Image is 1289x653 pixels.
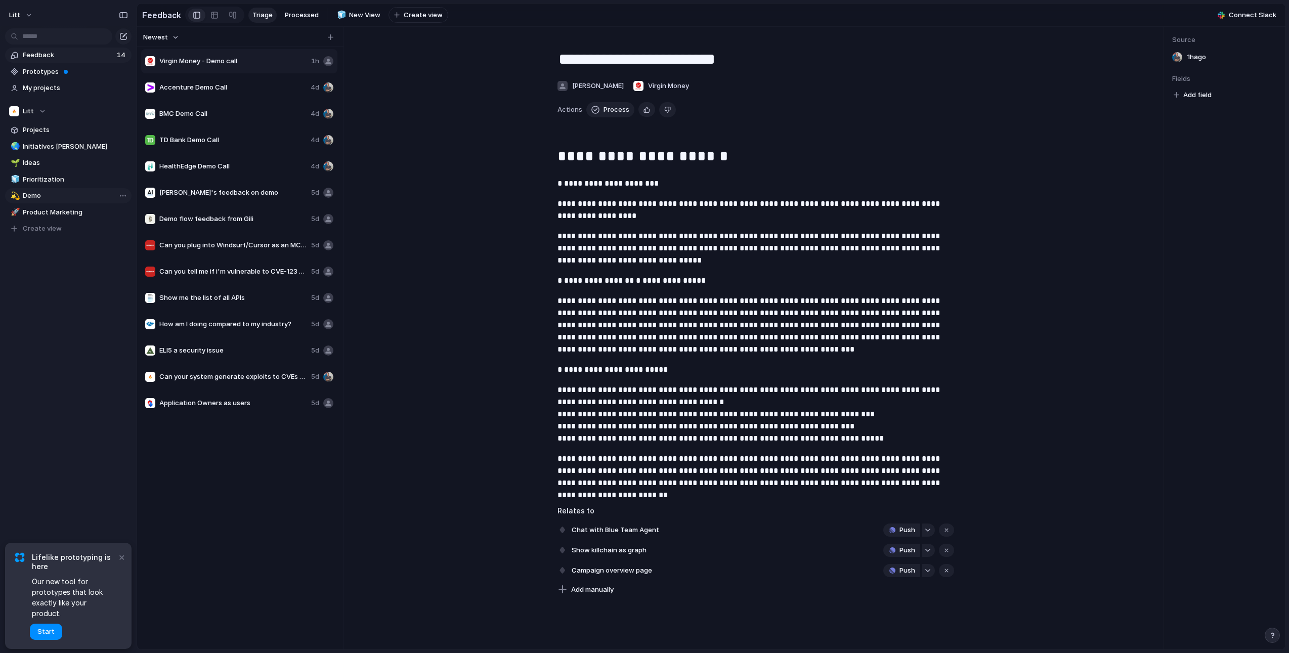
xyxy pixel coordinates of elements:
[311,293,319,303] span: 5d
[159,109,307,119] span: BMC Demo Call
[899,545,915,555] span: Push
[569,543,650,557] span: Show killchain as graph
[9,191,19,201] button: 💫
[142,31,181,44] button: Newest
[5,104,132,119] button: Litt
[1172,35,1277,45] span: Source
[5,122,132,138] a: Projects
[883,564,920,577] button: Push
[1172,89,1213,102] button: Add field
[11,157,18,169] div: 🌱
[604,105,629,115] span: Process
[571,585,614,595] span: Add manually
[23,67,128,77] span: Prototypes
[349,10,380,20] span: New View
[311,319,319,329] span: 5d
[630,78,692,94] button: Virgin Money
[23,142,128,152] span: Initiatives [PERSON_NAME]
[159,372,307,382] span: Can your system generate exploits to CVEs without pocs?
[11,206,18,218] div: 🚀
[159,161,307,171] span: HealthEdge Demo Call
[281,8,323,23] a: Processed
[142,9,181,21] h2: Feedback
[32,576,116,619] span: Our new tool for prototypes that look exactly like your product.
[11,141,18,152] div: 🌏
[37,627,55,637] span: Start
[23,207,128,217] span: Product Marketing
[899,525,915,535] span: Push
[311,161,319,171] span: 4d
[23,50,114,60] span: Feedback
[159,345,307,356] span: ELI5 a security issue
[9,10,20,20] span: Litt
[5,80,132,96] a: My projects
[883,544,920,557] button: Push
[311,214,319,224] span: 5d
[5,188,132,203] a: 💫Demo
[569,523,662,537] span: Chat with Blue Team Agent
[5,205,132,220] a: 🚀Product Marketing
[9,158,19,168] button: 🌱
[311,135,319,145] span: 4d
[23,83,128,93] span: My projects
[159,398,307,408] span: Application Owners as users
[554,78,626,94] button: [PERSON_NAME]
[23,224,62,234] span: Create view
[143,32,168,42] span: Newest
[1229,10,1276,20] span: Connect Slack
[1214,8,1280,23] button: Connect Slack
[331,8,384,23] a: 🧊New View
[5,48,132,63] a: Feedback14
[5,172,132,187] div: 🧊Prioritization
[30,624,62,640] button: Start
[5,155,132,170] a: 🌱Ideas
[572,81,624,91] span: [PERSON_NAME]
[311,109,319,119] span: 4d
[5,7,38,23] button: Litt
[899,565,915,576] span: Push
[159,188,307,198] span: [PERSON_NAME]'s feedback on demo
[311,372,319,382] span: 5d
[311,188,319,198] span: 5d
[311,240,319,250] span: 5d
[159,240,307,250] span: Can you plug into Windsurf/Cursor as an MCP?
[285,10,319,20] span: Processed
[311,345,319,356] span: 5d
[883,524,920,537] button: Push
[117,50,127,60] span: 14
[11,190,18,202] div: 💫
[23,191,128,201] span: Demo
[5,139,132,154] a: 🌏Initiatives [PERSON_NAME]
[1187,52,1206,62] span: 1h ago
[335,10,346,20] button: 🧊
[557,505,954,516] h3: Relates to
[311,82,319,93] span: 4d
[23,106,34,116] span: Litt
[159,135,307,145] span: TD Bank Demo Call
[311,267,319,277] span: 5d
[252,10,273,20] span: Triage
[5,64,132,79] a: Prototypes
[311,398,319,408] span: 5d
[389,7,448,23] button: Create view
[1183,90,1212,100] span: Add field
[557,105,582,115] span: Actions
[337,9,344,21] div: 🧊
[554,583,618,597] button: Add manually
[9,175,19,185] button: 🧊
[648,81,689,91] span: Virgin Money
[23,125,128,135] span: Projects
[5,221,132,236] button: Create view
[1172,74,1277,84] span: Fields
[23,175,128,185] span: Prioritization
[586,102,634,117] button: Process
[311,56,319,66] span: 1h
[159,319,307,329] span: How am I doing compared to my industry?
[659,102,676,117] button: Delete
[11,173,18,185] div: 🧊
